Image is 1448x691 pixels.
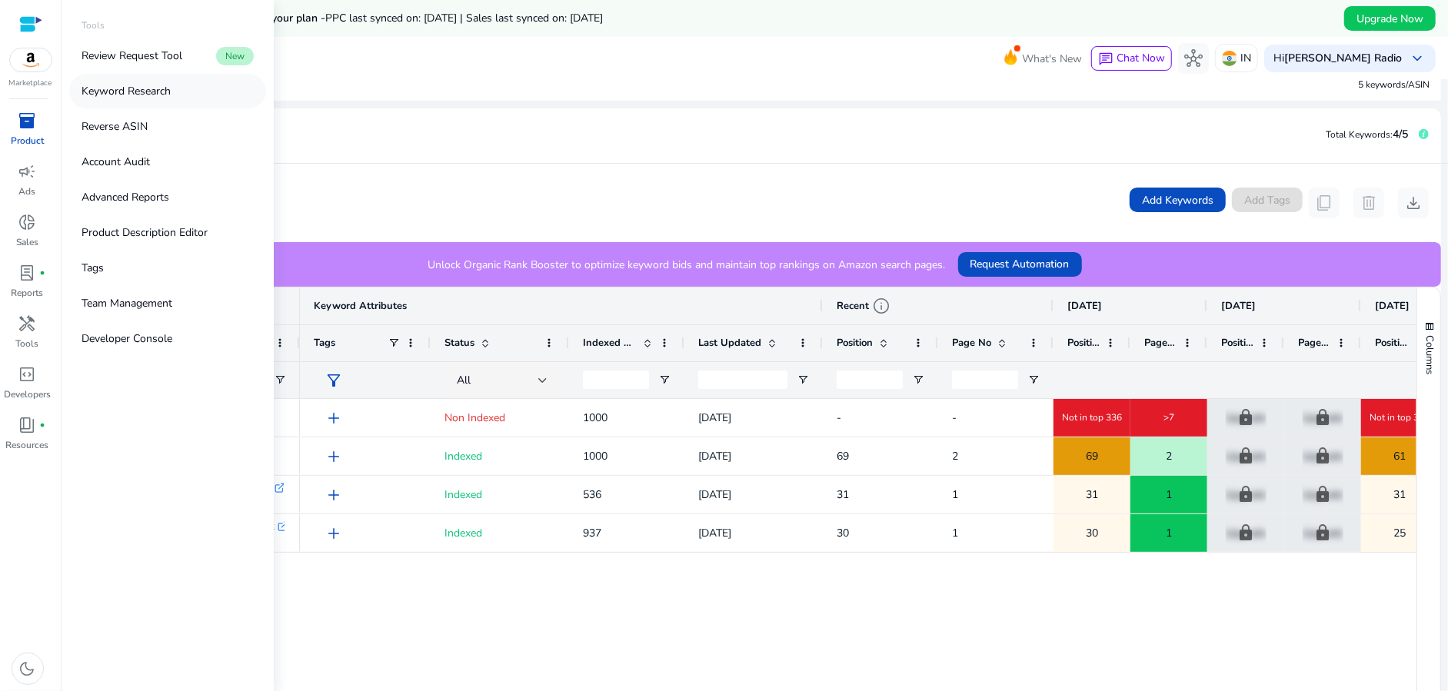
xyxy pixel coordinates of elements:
span: fiber_manual_record [40,422,46,428]
button: hub [1178,43,1209,74]
p: Upgrade [1303,402,1343,434]
span: Indexed [444,449,482,463]
p: Keyword Research [82,83,171,99]
p: Account Audit [82,154,150,170]
span: lab_profile [18,264,37,282]
p: Ads [19,184,36,198]
span: Status [444,336,474,350]
span: [DATE] [1067,299,1102,313]
span: info [872,297,890,315]
span: filter_alt [325,371,343,390]
span: 1000 [583,410,607,425]
span: [DATE] [698,487,731,502]
span: 536 [583,487,601,502]
button: Request Automation [958,252,1082,277]
span: 1 [1166,517,1172,549]
span: Page No [952,336,991,350]
span: add [325,524,343,543]
button: Open Filter Menu [658,374,671,386]
span: [DATE] [698,449,731,463]
span: hub [1184,49,1203,68]
span: >7 [1163,411,1174,424]
span: Indexed [444,487,482,502]
span: handyman [18,314,37,333]
span: Keyword Attributes [314,299,407,313]
p: Tools [82,18,105,32]
span: PPC last synced on: [DATE] | Sales last synced on: [DATE] [325,11,603,25]
div: 5 keywords/ASIN [1358,78,1430,91]
span: Upgrade Now [1356,11,1423,27]
div: Recent [837,297,890,315]
span: Request Automation [970,256,1070,272]
input: Page No Filter Input [952,370,1018,389]
p: Tools [16,337,39,350]
p: Developer Console [82,331,172,347]
span: 69 [837,449,849,463]
img: in.svg [1222,51,1237,66]
span: - [952,410,957,425]
span: 25 [1393,517,1406,549]
span: 30 [1086,517,1098,549]
button: Open Filter Menu [1027,374,1040,386]
span: 1000 [583,449,607,463]
p: Reverse ASIN [82,118,148,135]
p: Review Request Tool [82,48,182,64]
h5: Data syncs run less frequently on your plan - [102,12,603,25]
p: Unlock Organic Rank Booster to optimize keyword bids and maintain top rankings on Amazon search p... [428,257,946,273]
span: New [216,47,254,65]
span: [DATE] [698,410,731,425]
span: book_4 [18,416,37,434]
span: campaign [18,162,37,181]
span: download [1404,194,1423,212]
button: Add Keywords [1130,188,1226,212]
p: Upgrade [1303,517,1343,549]
span: Total Keywords: [1326,128,1393,141]
b: [PERSON_NAME] Radio [1284,51,1402,65]
span: Not in top 336 [1370,411,1430,424]
p: Upgrade [1226,517,1267,549]
span: What's New [1022,45,1082,72]
span: inventory_2 [18,111,37,130]
span: Not in top 336 [1062,411,1122,424]
span: code_blocks [18,365,37,384]
span: 31 [837,487,849,502]
span: 1 [952,487,958,502]
p: Upgrade [1226,440,1267,472]
span: [DATE] [1221,299,1256,313]
input: Last Updated Filter Input [698,370,787,389]
p: Product Description Editor [82,224,208,241]
span: add [325,486,343,504]
p: Product [11,134,44,148]
span: Indexed Products [583,336,637,350]
span: Position [1375,336,1407,350]
p: Developers [4,387,51,401]
img: amazon.svg [10,48,52,71]
span: 31 [1393,479,1406,510]
span: Add Keywords [1142,192,1213,208]
button: chatChat Now [1091,46,1172,71]
span: [DATE] [698,526,731,540]
span: [DATE] [1375,299,1410,313]
span: 4/5 [1393,127,1408,141]
span: 2 [1166,440,1172,472]
span: 61 [1393,440,1406,472]
p: Upgrade [1226,402,1267,434]
span: add [325,409,343,427]
p: IN [1240,45,1251,71]
span: fiber_manual_record [40,270,46,276]
span: keyboard_arrow_down [1408,49,1426,68]
p: Team Management [82,295,172,311]
span: Non Indexed [444,410,505,425]
span: 2 [952,449,958,463]
p: Reports [12,286,44,300]
p: Upgrade [1303,440,1343,472]
span: Position [1221,336,1253,350]
span: 937 [583,526,601,540]
span: Page No [1298,336,1330,350]
span: 30 [837,526,849,540]
button: Open Filter Menu [797,374,809,386]
input: Indexed Products Filter Input [583,370,649,389]
input: Position Filter Input [837,370,903,389]
p: Upgrade [1226,479,1267,510]
span: add [325,447,343,466]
